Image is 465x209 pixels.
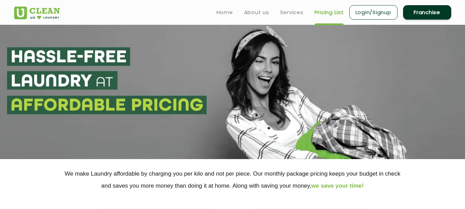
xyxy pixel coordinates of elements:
img: UClean Laundry and Dry Cleaning [14,7,60,19]
a: About us [244,8,269,17]
a: Pricing List [315,8,344,17]
a: Franchise [403,5,451,20]
p: We make Laundry affordable by charging you per kilo and not per piece. Our monthly package pricin... [14,168,451,192]
span: we save your time! [311,182,364,189]
a: Login/Signup [349,5,398,20]
a: Services [280,8,304,17]
a: Home [216,8,233,17]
